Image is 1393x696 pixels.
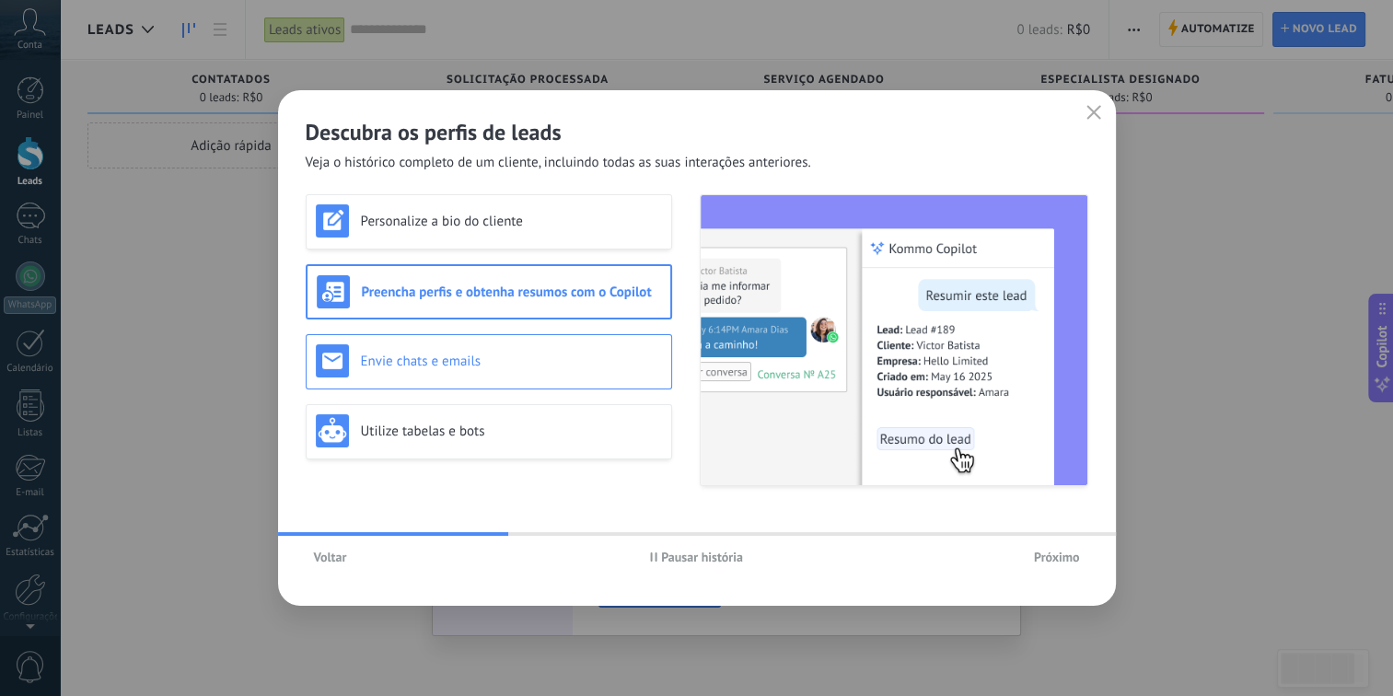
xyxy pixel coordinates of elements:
[642,543,751,571] button: Pausar história
[306,543,355,571] button: Voltar
[661,551,743,563] span: Pausar história
[361,213,662,230] h3: Personalize a bio do cliente
[314,551,347,563] span: Voltar
[306,154,811,172] span: Veja o histórico completo de um cliente, incluindo todas as suas interações anteriores.
[1034,551,1080,563] span: Próximo
[306,118,1088,146] h2: Descubra os perfis de leads
[361,423,662,440] h3: Utilize tabelas e bots
[1026,543,1088,571] button: Próximo
[362,284,661,301] h3: Preencha perfis e obtenha resumos com o Copilot
[361,353,662,370] h3: Envie chats e emails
